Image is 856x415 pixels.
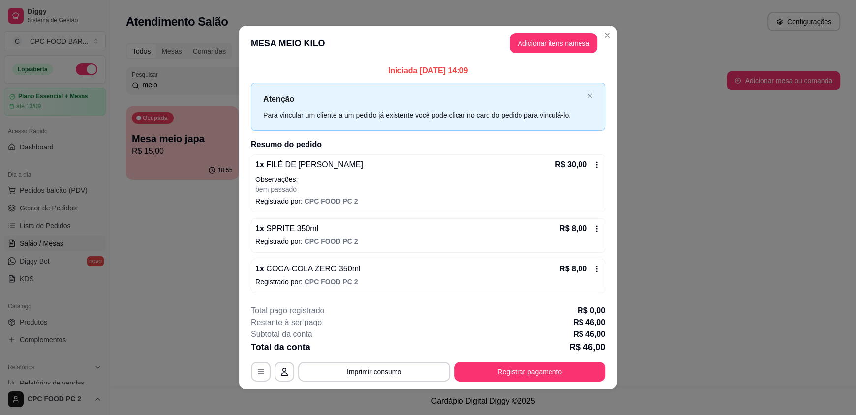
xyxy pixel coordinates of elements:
p: R$ 46,00 [573,328,605,340]
p: Total pago registrado [251,305,324,317]
div: Para vincular um cliente a um pedido já existente você pode clicar no card do pedido para vinculá... [263,110,583,120]
p: Restante à ser pago [251,317,322,328]
button: Adicionar itens namesa [510,33,597,53]
button: close [587,93,593,99]
span: CPC FOOD PC 2 [305,197,358,205]
p: Atenção [263,93,583,105]
p: R$ 30,00 [555,159,587,171]
span: CPC FOOD PC 2 [305,237,358,245]
p: R$ 8,00 [559,223,587,235]
span: FILÉ DE [PERSON_NAME] [264,160,363,169]
p: Subtotal da conta [251,328,312,340]
button: Registrar pagamento [454,362,605,382]
p: 1 x [255,263,360,275]
span: COCA-COLA ZERO 350ml [264,265,361,273]
p: Registrado por: [255,277,601,287]
p: 1 x [255,223,318,235]
p: 1 x [255,159,363,171]
p: R$ 46,00 [573,317,605,328]
span: CPC FOOD PC 2 [305,278,358,286]
h2: Resumo do pedido [251,139,605,150]
p: R$ 8,00 [559,263,587,275]
p: Total da conta [251,340,310,354]
p: R$ 0,00 [578,305,605,317]
p: Observações: [255,175,601,184]
p: bem passado [255,184,601,194]
p: Iniciada [DATE] 14:09 [251,65,605,77]
p: Registrado por: [255,196,601,206]
p: R$ 46,00 [569,340,605,354]
button: Imprimir consumo [298,362,450,382]
header: MESA MEIO KILO [239,26,617,61]
span: SPRITE 350ml [264,224,318,233]
p: Registrado por: [255,237,601,246]
button: Close [599,28,615,43]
